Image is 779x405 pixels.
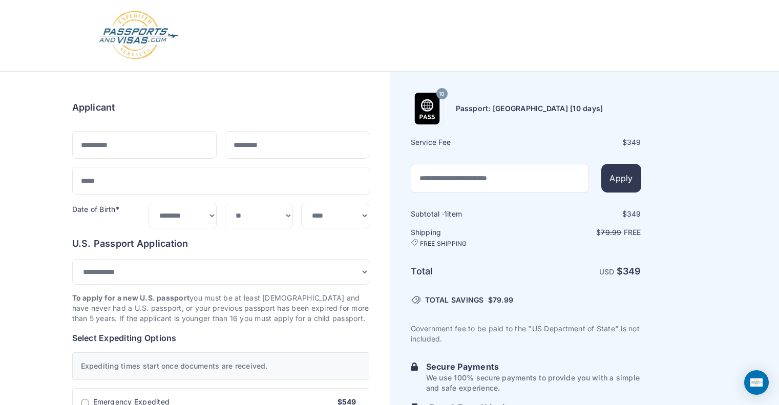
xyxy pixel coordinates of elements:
h6: Select Expediting Options [72,332,369,344]
h6: Shipping [411,227,525,248]
img: Product Name [411,93,443,124]
strong: $ [617,266,641,276]
h6: Secure Payments [426,360,641,373]
span: 79.99 [601,228,621,237]
div: $ [527,209,641,219]
p: $ [527,227,641,238]
p: We use 100% secure payments to provide you with a simple and safe experience. [426,373,641,393]
span: 79.99 [493,295,513,304]
div: Open Intercom Messenger [744,370,769,395]
span: FREE SHIPPING [420,240,467,248]
img: Logo [98,10,179,61]
h6: Subtotal · item [411,209,525,219]
span: 349 [627,138,641,146]
div: Expediting times start once documents are received. [72,352,369,380]
span: 1 [444,209,447,218]
h6: Passport: [GEOGRAPHIC_DATA] [10 days] [456,103,603,114]
p: Government fee to be paid to the "US Department of State" is not included. [411,324,641,344]
span: TOTAL SAVINGS [425,295,484,305]
span: $ [488,295,513,305]
span: 10 [439,88,444,101]
h6: Applicant [72,100,115,115]
div: $ [527,137,641,147]
p: you must be at least [DEMOGRAPHIC_DATA] and have never had a U.S. passport, or your previous pass... [72,293,369,324]
span: Free [624,228,641,237]
h6: Service Fee [411,137,525,147]
span: 349 [623,266,641,276]
span: 349 [627,209,641,218]
h6: Total [411,264,525,279]
button: Apply [601,164,641,193]
h6: U.S. Passport Application [72,237,369,251]
strong: To apply for a new U.S. passport [72,293,190,302]
label: Date of Birth* [72,205,119,214]
span: USD [599,267,615,276]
